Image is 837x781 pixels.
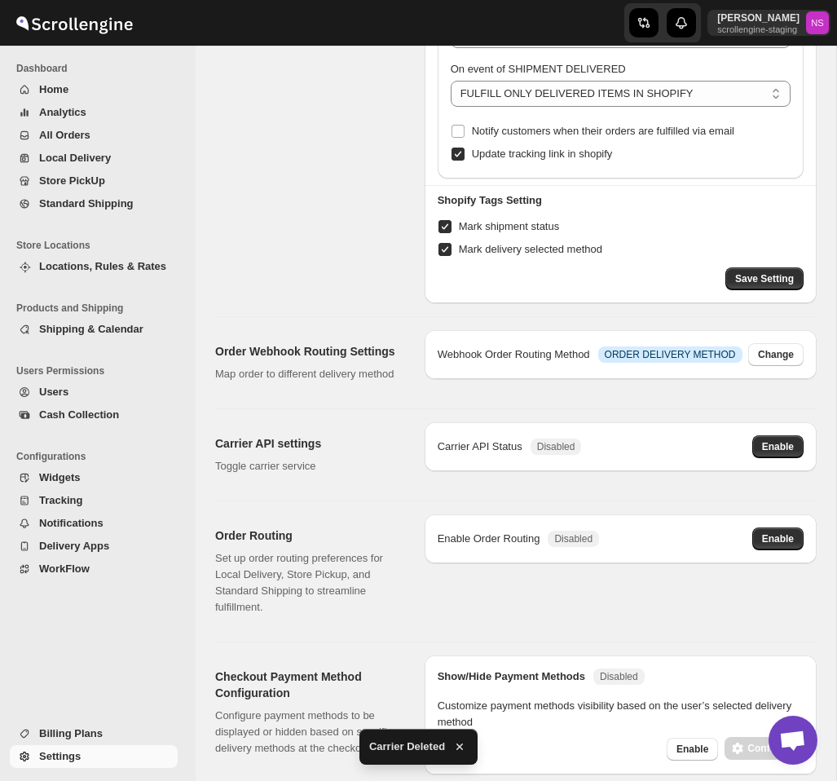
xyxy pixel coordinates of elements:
span: Widgets [39,471,80,483]
span: Cash Collection [39,408,119,421]
button: Delivery Apps [10,535,178,558]
span: Mark shipment status [459,220,560,232]
h2: Checkout Payment Method Configuration [215,668,399,701]
span: Delivery Apps [39,540,109,552]
span: Enable [676,743,708,756]
span: All Orders [39,129,90,141]
h3: Shopify Tags Setting [438,192,804,209]
p: scrollengine-staging [717,24,800,34]
span: Local Delivery [39,152,111,164]
button: Home [10,78,178,101]
span: Configurations [16,450,184,463]
span: Store PickUp [39,174,105,187]
span: On event of SHIPMENT DELIVERED [451,63,626,75]
p: Toggle carrier service [215,458,399,474]
button: Enable [752,527,804,550]
span: Update tracking link in shopify [472,148,613,160]
span: Mark delivery selected method [459,243,602,255]
span: Users [39,386,68,398]
span: Save Setting [735,272,794,285]
span: Standard Shipping [39,197,134,210]
span: Enable [762,532,794,545]
text: NS [811,18,824,28]
div: Open chat [769,716,817,765]
div: Enable Order Routing [438,531,540,547]
span: Nawneet Sharma [806,11,829,34]
h2: Order Routing [215,527,399,544]
button: Shipping & Calendar [10,318,178,341]
span: Users Permissions [16,364,184,377]
span: Notify customers when their orders are fulfilled via email [472,125,734,137]
span: Tracking [39,494,82,506]
button: Tracking [10,489,178,512]
span: Disabled [537,440,575,453]
span: Locations, Rules & Rates [39,260,166,272]
span: Notifications [39,517,104,529]
button: Enable [752,435,804,458]
button: Save Setting [725,267,804,290]
span: Analytics [39,106,86,118]
b: Show/Hide Payment Methods [438,668,585,685]
p: [PERSON_NAME] [717,11,800,24]
img: ScrollEngine [13,2,135,43]
h2: Order Webhook Routing Settings [215,343,399,360]
button: Widgets [10,466,178,489]
button: Users [10,381,178,404]
p: Configure payment methods to be displayed or hidden based on specific delivery methods at the che... [215,708,399,757]
span: Store Locations [16,239,184,252]
h2: Carrier API settings [215,435,399,452]
span: Disabled [554,532,593,545]
span: Enable [762,440,794,453]
button: Cash Collection [10,404,178,426]
p: Map order to different delivery method [215,366,399,382]
span: Disabled [600,670,638,683]
button: All Orders [10,124,178,147]
p: Customize payment methods visibility based on the user’s selected delivery method [438,698,804,730]
div: Carrier API Status [438,439,522,455]
span: Billing Plans [39,727,103,739]
span: WorkFlow [39,563,90,575]
button: Settings [10,745,178,768]
span: Change [758,348,794,361]
p: Set up order routing preferences for Local Delivery, Store Pickup, and Standard Shipping to strea... [215,550,399,616]
span: Carrier Deleted [369,739,445,755]
span: Settings [39,750,81,762]
button: Billing Plans [10,722,178,745]
button: Enable [667,738,718,761]
span: ORDER DELIVERY METHOD [605,348,736,361]
button: Notifications [10,512,178,535]
span: Shipping & Calendar [39,323,143,335]
div: Webhook Order Routing Method [438,346,590,363]
span: Products and Shipping [16,302,184,315]
button: Analytics [10,101,178,124]
button: WorkFlow [10,558,178,580]
button: User menu [707,10,830,36]
span: Dashboard [16,62,184,75]
button: Locations, Rules & Rates [10,255,178,278]
span: Home [39,83,68,95]
button: Change [748,343,804,366]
